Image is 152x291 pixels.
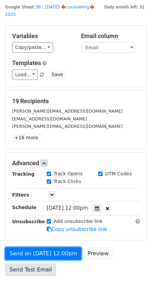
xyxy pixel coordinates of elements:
[5,247,81,260] a: Send on [DATE] 12:00pm
[12,59,41,66] a: Templates
[105,170,131,177] label: UTM Codes
[12,124,123,129] small: [PERSON_NAME][EMAIL_ADDRESS][DOMAIN_NAME]
[12,192,29,198] strong: Filters
[54,178,81,185] label: Track Clicks
[118,259,152,291] iframe: Chat Widget
[12,116,87,121] small: [EMAIL_ADDRESS][DOMAIN_NAME]
[47,226,107,232] a: Copy unsubscribe link
[48,69,66,80] button: Save
[102,3,147,11] span: Daily emails left: 31
[12,205,36,210] strong: Schedule
[12,109,123,114] small: [PERSON_NAME][EMAIL_ADDRESS][DOMAIN_NAME]
[81,32,140,40] h5: Email column
[54,218,103,225] label: Add unsubscribe link
[12,171,35,177] strong: Tracking
[5,4,95,17] small: Google Sheet:
[12,134,40,142] a: +16 more
[12,32,71,40] h5: Variables
[12,69,38,80] a: Load...
[47,205,88,211] span: [DATE] 12:00pm
[12,42,53,53] a: Copy/paste...
[12,159,140,167] h5: Advanced
[5,263,56,276] a: Send Test Email
[54,170,83,177] label: Track Opens
[12,97,140,105] h5: 19 Recipients
[12,219,45,224] strong: Unsubscribe
[5,4,95,17] a: 38 | [DATE] 🍁counseling🍁 2025
[102,4,147,9] a: Daily emails left: 31
[83,247,113,260] a: Preview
